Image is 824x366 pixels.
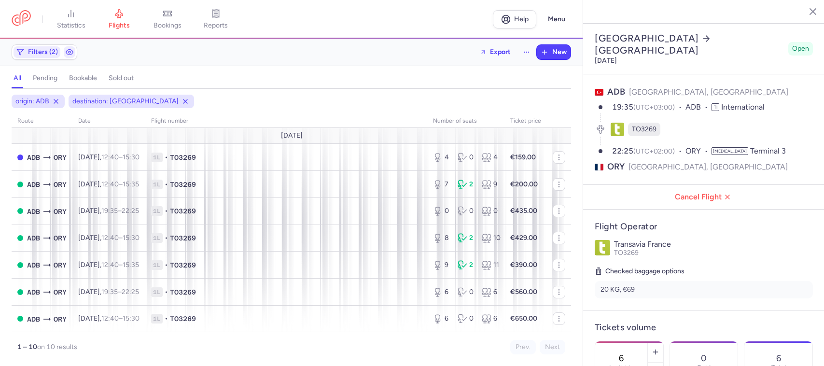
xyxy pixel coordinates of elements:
div: 2 [458,180,475,189]
div: 6 [433,287,450,297]
a: Help [493,10,536,28]
span: [DATE], [78,288,139,296]
span: – [101,234,140,242]
div: 7 [433,180,450,189]
th: number of seats [427,114,504,128]
th: Flight number [145,114,427,128]
span: International [721,102,765,112]
time: 12:40 [101,180,119,188]
span: – [101,180,139,188]
time: [DATE] [595,56,617,65]
h4: Tickets volume [595,322,813,333]
span: ORY [607,161,625,173]
div: 8 [433,233,450,243]
div: 9 [433,260,450,270]
h2: [GEOGRAPHIC_DATA] [GEOGRAPHIC_DATA] [595,32,784,56]
li: 20 KG, €69 [595,281,813,298]
span: [GEOGRAPHIC_DATA], [GEOGRAPHIC_DATA] [628,161,788,173]
span: ADB [27,179,40,190]
h4: pending [33,74,57,83]
span: TO3269 [170,287,196,297]
time: 15:30 [123,314,140,323]
span: [DATE], [78,314,140,323]
a: reports [192,9,240,30]
time: 15:35 [123,180,139,188]
span: • [165,287,168,297]
div: 0 [458,206,475,216]
span: (UTC+02:00) [633,147,675,155]
span: ORY [54,179,67,190]
div: 4 [433,153,450,162]
a: flights [95,9,143,30]
th: Ticket price [504,114,547,128]
span: 1L [151,314,163,324]
span: origin: ADB [15,97,49,106]
span: destination: [GEOGRAPHIC_DATA] [72,97,179,106]
span: ORY [54,152,67,163]
div: 6 [482,287,499,297]
span: – [101,261,139,269]
span: ORY [54,314,67,324]
div: 2 [458,260,475,270]
time: 12:40 [101,314,119,323]
h4: Flight Operator [595,221,813,232]
span: TO3269 [170,233,196,243]
time: 19:35 [101,288,118,296]
strong: €560.00 [510,288,537,296]
time: 12:40 [101,234,119,242]
strong: €200.00 [510,180,538,188]
p: 0 [701,353,707,363]
span: [DATE], [78,207,139,215]
span: OPEN [17,182,23,187]
strong: 1 – 10 [17,343,37,351]
span: ORY [54,233,67,243]
span: Filters (2) [28,48,58,56]
span: 1L [151,260,163,270]
span: New [552,48,567,56]
span: on 10 results [37,343,77,351]
h4: sold out [109,74,134,83]
span: statistics [57,21,85,30]
span: 1L [151,206,163,216]
span: Terminal 3 [750,146,786,155]
span: TO3269 [170,153,196,162]
button: Next [540,340,565,354]
span: ADB [27,287,40,297]
span: reports [204,21,228,30]
time: 19:35 [612,102,633,112]
h4: bookable [69,74,97,83]
p: Transavia France [614,240,813,249]
h4: all [14,74,21,83]
span: Help [514,15,529,23]
span: • [165,206,168,216]
span: TO3269 [170,314,196,324]
span: – [101,207,139,215]
span: Export [490,48,511,56]
button: Export [474,44,517,60]
span: • [165,180,168,189]
strong: €429.00 [510,234,537,242]
span: – [101,314,140,323]
time: 15:35 [123,261,139,269]
strong: €435.00 [510,207,537,215]
span: TO3269 [632,125,656,134]
span: 1L [151,180,163,189]
time: 15:30 [123,234,140,242]
div: 4 [482,153,499,162]
span: flights [109,21,130,30]
span: ADB [27,152,40,163]
a: CitizenPlane red outlined logo [12,10,31,28]
span: 1L [151,287,163,297]
a: statistics [47,9,95,30]
span: TI [712,103,719,111]
th: route [12,114,72,128]
span: ORY [54,206,67,217]
div: 0 [482,206,499,216]
span: (UTC+03:00) [633,103,675,112]
span: ADB [27,314,40,324]
span: • [165,153,168,162]
span: ORY [685,146,712,157]
p: 6 [776,353,781,363]
span: ORY [54,260,67,270]
span: ADB [27,260,40,270]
